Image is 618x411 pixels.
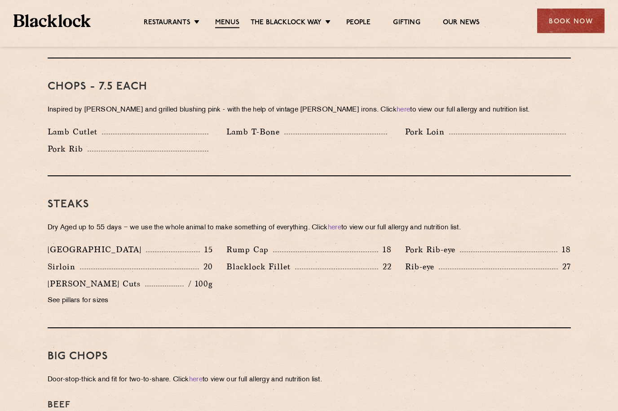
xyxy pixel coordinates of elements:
[378,261,392,273] p: 22
[405,126,449,138] p: Pork Loin
[48,244,146,256] p: [GEOGRAPHIC_DATA]
[48,400,571,411] h4: Beef
[226,126,284,138] p: Lamb T-Bone
[48,199,571,211] h3: Steaks
[48,126,102,138] p: Lamb Cutlet
[393,18,420,27] a: Gifting
[443,18,480,27] a: Our News
[199,261,213,273] p: 20
[397,107,410,114] a: here
[200,244,213,256] p: 15
[48,295,213,308] p: See pillars for sizes
[48,278,145,290] p: [PERSON_NAME] Cuts
[48,261,80,273] p: Sirloin
[48,143,88,156] p: Pork Rib
[144,18,190,27] a: Restaurants
[48,374,571,387] p: Door-stop-thick and fit for two-to-share. Click to view our full allergy and nutrition list.
[251,18,322,27] a: The Blacklock Way
[48,104,571,117] p: Inspired by [PERSON_NAME] and grilled blushing pink - with the help of vintage [PERSON_NAME] iron...
[48,222,571,235] p: Dry Aged up to 55 days − we use the whole animal to make something of everything. Click to view o...
[184,278,213,290] p: / 100g
[189,377,203,384] a: here
[405,261,439,273] p: Rib-eye
[226,244,273,256] p: Rump Cap
[378,244,392,256] p: 18
[405,244,460,256] p: Pork Rib-eye
[226,261,295,273] p: Blacklock Fillet
[557,244,571,256] p: 18
[328,225,341,232] a: here
[48,351,571,363] h3: Big Chops
[537,9,605,33] div: Book Now
[215,18,239,28] a: Menus
[346,18,371,27] a: People
[48,81,571,93] h3: Chops - 7.5 each
[13,14,91,27] img: BL_Textured_Logo-footer-cropped.svg
[558,261,571,273] p: 27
